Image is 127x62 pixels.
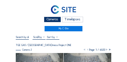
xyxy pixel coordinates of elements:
img: C-SITE Logo [51,5,76,14]
a: C-SITE Logo [16,5,111,16]
div: Camera 2 [16,49,32,51]
div: Cameras [44,17,61,22]
div: TGE GAS / [GEOGRAPHIC_DATA] Ineos Project ONE [16,44,71,46]
span: Page 1 / 6533 [89,48,105,51]
input: Search by date 󰅀 [16,35,29,39]
a: My C-Site [45,26,83,32]
div: Timelapses [62,17,83,22]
